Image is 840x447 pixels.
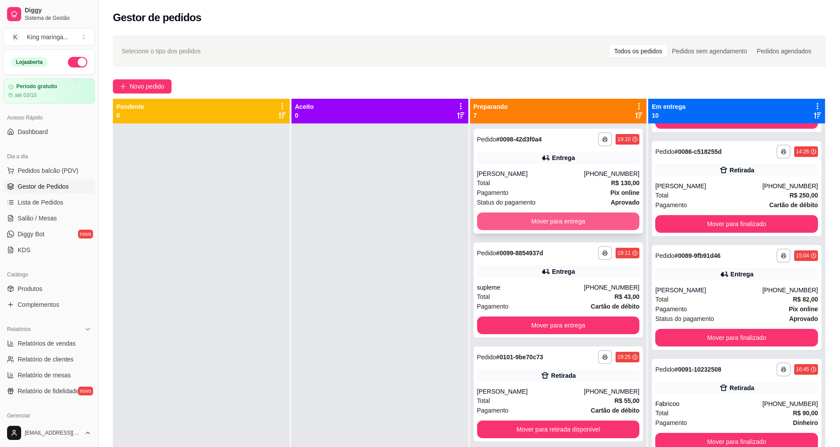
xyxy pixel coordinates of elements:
button: Alterar Status [68,57,87,67]
a: Salão / Mesas [4,211,95,225]
strong: R$ 250,00 [789,192,818,199]
p: 10 [652,111,685,120]
strong: Pix online [789,305,818,313]
span: Pedido [655,252,675,259]
span: Pagamento [477,188,509,197]
button: Mover para retirada disponível [477,421,640,438]
button: Select a team [4,28,95,46]
div: 19:11 [617,250,631,257]
span: Pedido [477,250,497,257]
span: Pagamento [655,200,687,210]
strong: aprovado [789,315,818,322]
div: Acesso Rápido [4,111,95,125]
div: Catálogo [4,268,95,282]
div: [PHONE_NUMBER] [762,182,818,190]
strong: R$ 55,00 [614,397,639,404]
strong: # 0099-8854937d [496,250,543,257]
span: Pagamento [655,304,687,314]
p: Aceito [295,102,314,111]
a: Relatório de clientes [4,352,95,366]
span: Total [477,396,490,406]
strong: Cartão de débito [769,201,818,209]
span: Salão / Mesas [18,214,57,223]
div: 19:25 [617,354,631,361]
a: KDS [4,243,95,257]
div: Todos os pedidos [609,45,667,57]
div: [PHONE_NUMBER] [584,387,639,396]
p: 7 [474,111,508,120]
a: Relatórios de vendas [4,336,95,350]
div: 19:10 [617,136,631,143]
span: Gestor de Pedidos [18,182,69,191]
div: [PHONE_NUMBER] [584,283,639,292]
div: Fabricoo [655,399,762,408]
span: Relatórios de vendas [18,339,76,348]
strong: Cartão de débito [591,303,639,310]
button: Mover para finalizado [655,329,818,346]
strong: aprovado [611,199,639,206]
p: 0 [116,111,144,120]
span: Novo pedido [130,82,164,91]
span: Pedido [655,366,675,373]
div: [PHONE_NUMBER] [762,399,818,408]
div: [PERSON_NAME] [477,169,584,178]
p: Preparando [474,102,508,111]
span: Status do pagamento [655,314,714,324]
button: Mover para entrega [477,317,640,334]
span: Pagamento [477,302,509,311]
strong: R$ 90,00 [793,410,818,417]
div: [PHONE_NUMBER] [584,169,639,178]
strong: Cartão de débito [591,407,639,414]
span: Lista de Pedidos [18,198,63,207]
button: [EMAIL_ADDRESS][DOMAIN_NAME] [4,422,95,443]
div: Gerenciar [4,409,95,423]
a: Lista de Pedidos [4,195,95,209]
div: [PERSON_NAME] [655,286,762,294]
button: Mover para entrega [477,212,640,230]
span: Relatório de fidelidade [18,387,79,395]
span: [EMAIL_ADDRESS][DOMAIN_NAME] [25,429,81,436]
div: Retirada [730,384,754,392]
strong: # 0089-9fb91d46 [675,252,721,259]
div: supleme [477,283,584,292]
strong: # 0091-10232508 [675,366,721,373]
span: Total [477,178,490,188]
div: Entrega [552,267,575,276]
div: [PERSON_NAME] [655,182,762,190]
span: Sistema de Gestão [25,15,91,22]
strong: Pix online [610,189,639,196]
span: Relatório de clientes [18,355,74,364]
span: Relatórios [7,326,31,333]
span: Pagamento [477,406,509,415]
button: Mover para finalizado [655,215,818,233]
strong: Dinheiro [793,419,818,426]
span: Total [477,292,490,302]
strong: R$ 43,00 [614,293,639,300]
div: [PHONE_NUMBER] [762,286,818,294]
a: DiggySistema de Gestão [4,4,95,25]
div: [PERSON_NAME] [477,387,584,396]
p: 0 [295,111,314,120]
span: Dashboard [18,127,48,136]
a: Gestor de Pedidos [4,179,95,194]
span: Relatório de mesas [18,371,71,380]
div: Retirada [730,166,754,175]
strong: R$ 130,00 [611,179,640,186]
a: Período gratuitoaté 03/10 [4,78,95,104]
a: Produtos [4,282,95,296]
div: Entrega [552,153,575,162]
a: Dashboard [4,125,95,139]
div: Loja aberta [11,57,48,67]
span: Selecione o tipo dos pedidos [122,46,201,56]
div: Retirada [551,371,576,380]
a: Relatório de mesas [4,368,95,382]
span: Pedido [477,354,497,361]
span: Pedido [477,136,497,143]
span: Status do pagamento [477,197,536,207]
h2: Gestor de pedidos [113,11,202,25]
span: Produtos [18,284,42,293]
span: Complementos [18,300,59,309]
span: Total [655,294,668,304]
article: Período gratuito [16,83,57,90]
a: Relatório de fidelidadenovo [4,384,95,398]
